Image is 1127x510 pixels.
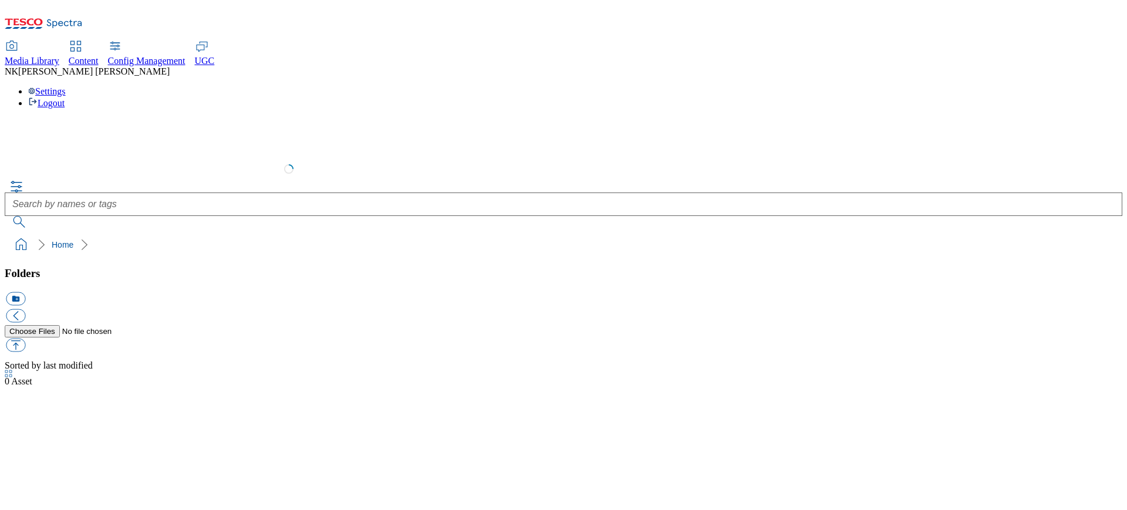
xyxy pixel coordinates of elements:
h3: Folders [5,267,1122,280]
nav: breadcrumb [5,234,1122,256]
span: [PERSON_NAME] [PERSON_NAME] [18,66,170,76]
a: Media Library [5,42,59,66]
span: 0 [5,376,11,386]
span: Asset [5,376,32,386]
span: Sorted by last modified [5,360,93,370]
span: Media Library [5,56,59,66]
a: UGC [195,42,215,66]
span: NK [5,66,18,76]
a: home [12,235,31,254]
a: Content [69,42,99,66]
a: Config Management [108,42,185,66]
span: Content [69,56,99,66]
input: Search by names or tags [5,192,1122,216]
span: Config Management [108,56,185,66]
span: UGC [195,56,215,66]
a: Home [52,240,73,249]
a: Logout [28,98,65,108]
a: Settings [28,86,66,96]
